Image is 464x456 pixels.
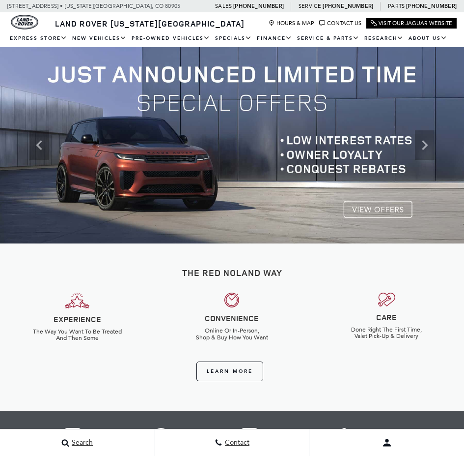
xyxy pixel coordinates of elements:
[371,20,452,27] a: Visit Our Jaguar Website
[11,15,38,30] a: land-rover
[222,439,249,447] span: Contact
[213,30,254,47] a: Specials
[233,2,284,10] a: [PHONE_NUMBER]
[310,430,464,455] button: user-profile-menu
[54,314,101,325] strong: EXPERIENCE
[323,2,373,10] a: [PHONE_NUMBER]
[317,327,457,339] h6: Done Right The First Time, Valet Pick-Up & Delivery
[69,439,93,447] span: Search
[129,30,213,47] a: Pre-Owned Vehicles
[269,20,314,27] a: Hours & Map
[196,362,263,381] a: Learn More
[7,268,457,278] h2: The Red Noland Way
[254,30,295,47] a: Finance
[7,329,147,341] h6: The Way You Want To Be Treated And Then Some
[63,428,82,448] img: cta-icon-newvehicles
[406,2,457,10] a: [PHONE_NUMBER]
[319,20,361,27] a: Contact Us
[205,313,259,324] strong: CONVENIENCE
[70,30,129,47] a: New Vehicles
[55,18,245,29] span: Land Rover [US_STATE][GEOGRAPHIC_DATA]
[49,18,250,29] a: Land Rover [US_STATE][GEOGRAPHIC_DATA]
[328,428,348,448] img: cta-icon-financing
[7,30,457,47] nav: Main Navigation
[151,428,171,448] img: cta-icon-usedvehicles
[7,3,180,9] a: [STREET_ADDRESS] • [US_STATE][GEOGRAPHIC_DATA], CO 80905
[11,15,38,30] img: Land Rover
[406,30,450,47] a: About Us
[362,30,406,47] a: Research
[295,30,362,47] a: Service & Parts
[7,30,70,47] a: EXPRESS STORE
[376,312,397,323] strong: CARE
[162,328,302,340] h6: Online Or In-Person, Shop & Buy How You Want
